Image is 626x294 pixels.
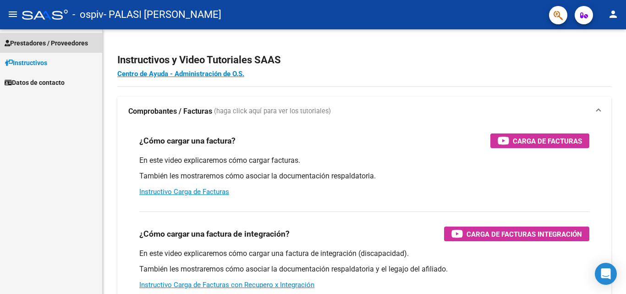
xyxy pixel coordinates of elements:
button: Carga de Facturas [490,133,589,148]
a: Instructivo Carga de Facturas con Recupero x Integración [139,281,314,289]
strong: Comprobantes / Facturas [128,106,212,116]
span: - ospiv [72,5,104,25]
h3: ¿Cómo cargar una factura de integración? [139,227,290,240]
a: Centro de Ayuda - Administración de O.S. [117,70,244,78]
p: En este video explicaremos cómo cargar una factura de integración (discapacidad). [139,249,589,259]
p: En este video explicaremos cómo cargar facturas. [139,155,589,166]
mat-icon: person [608,9,619,20]
p: También les mostraremos cómo asociar la documentación respaldatoria y el legajo del afiliado. [139,264,589,274]
a: Instructivo Carga de Facturas [139,188,229,196]
span: Datos de contacto [5,78,65,88]
h3: ¿Cómo cargar una factura? [139,134,236,147]
mat-icon: menu [7,9,18,20]
span: - PALASI [PERSON_NAME] [104,5,221,25]
span: Instructivos [5,58,47,68]
span: Prestadores / Proveedores [5,38,88,48]
button: Carga de Facturas Integración [444,227,589,241]
h2: Instructivos y Video Tutoriales SAAS [117,51,611,69]
mat-expansion-panel-header: Comprobantes / Facturas (haga click aquí para ver los tutoriales) [117,97,611,126]
span: Carga de Facturas [513,135,582,147]
span: (haga click aquí para ver los tutoriales) [214,106,331,116]
span: Carga de Facturas Integración [467,228,582,240]
div: Open Intercom Messenger [595,263,617,285]
p: También les mostraremos cómo asociar la documentación respaldatoria. [139,171,589,181]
